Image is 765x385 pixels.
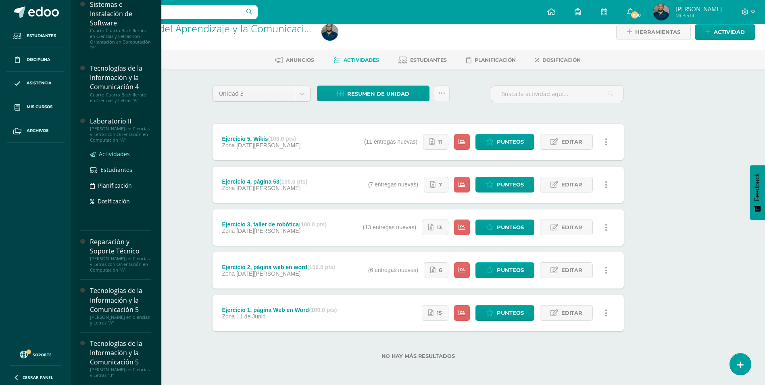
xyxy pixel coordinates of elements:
span: 7 [439,177,442,192]
span: Editar [561,263,582,278]
div: [PERSON_NAME] en Ciencias y Letras "B" [90,367,151,378]
span: Editar [561,220,582,235]
strong: (100.0 pts) [268,136,296,142]
span: Actividades [99,150,130,158]
div: Cuarto Cuarto Bachillerato en Ciencias y Letras con Orientación en Computación "A" [90,28,151,50]
span: Estudiantes [410,57,447,63]
a: Punteos [475,177,534,192]
strong: (100.0 pts) [299,221,327,228]
div: [PERSON_NAME] en Ciencias y Letras con Orientación en Computación "A" [90,126,151,143]
span: Punteos [497,220,524,235]
a: 11 [423,134,448,150]
div: Tecnologías de la Información y la Comunicación 5 [90,286,151,314]
div: Ejercicio 1, página Web en Word [222,307,337,313]
a: Planificación [90,181,151,190]
span: Mi Perfil [675,12,722,19]
div: Ejercicio 3, taller de robótica [222,221,327,228]
span: Zona [222,313,235,320]
span: Punteos [497,177,524,192]
a: Tecnologías de la Información y la Comunicación 4Cuarto Cuarto Bachillerato en Ciencias y Letras "A" [90,64,151,103]
span: 11 [438,134,442,149]
span: Actividad [714,25,745,40]
label: No hay más resultados [213,353,624,359]
a: Resumen de unidad [317,86,429,101]
div: Ejercicio 5, Wikis [222,136,300,142]
span: Herramientas [635,25,680,40]
button: Feedback - Mostrar encuesta [750,165,765,220]
strong: (100.0 pts) [307,264,335,270]
div: Tecnologías de la Información y la Comunicación 5 [90,339,151,367]
span: Zona [222,142,235,149]
input: Busca un usuario... [76,5,258,19]
div: Ejercicio 4, página 53 [222,178,307,185]
span: Actividades [344,57,379,63]
span: [DATE][PERSON_NAME] [236,270,300,277]
span: [DATE][PERSON_NAME] [236,185,300,191]
div: Reparación y Soporte Técnico [90,237,151,256]
a: Tecnologías de la Información y la Comunicación 5[PERSON_NAME] en Ciencias y Letras "A" [90,286,151,325]
div: Ejercicio 2, página web en word [222,264,335,270]
a: Actividad [695,24,755,40]
span: Soporte [33,352,52,358]
span: Feedback [754,173,761,201]
span: Zona [222,228,235,234]
div: [PERSON_NAME] en Ciencias y Letras "A" [90,314,151,326]
a: Punteos [475,305,534,321]
div: Tecnologías de la Información y la Comunicación 4 [90,64,151,92]
a: Tecnologías del Aprendizaje y la Comunicación [102,21,316,35]
span: Asistencia [27,80,52,86]
span: Dosificación [542,57,581,63]
input: Busca la actividad aquí... [491,86,623,102]
a: Dosificación [90,197,151,206]
a: Herramientas [616,24,691,40]
span: Cerrar panel [23,375,53,380]
div: Cuarto Cuarto Bachillerato en Ciencias y Letras "A" [90,92,151,103]
a: Soporte [10,349,61,360]
a: Unidad 3 [213,86,310,101]
a: Estudiantes [90,165,151,174]
a: Dosificación [535,54,581,67]
span: Disciplina [27,56,50,63]
a: 6 [424,262,448,278]
a: Anuncios [275,54,314,67]
a: Punteos [475,220,534,235]
span: Editar [561,134,582,149]
a: Punteos [475,262,534,278]
a: 13 [422,220,448,235]
div: Laboratorio II [90,117,151,126]
span: Editar [561,305,582,320]
a: Tecnologías de la Información y la Comunicación 5[PERSON_NAME] en Ciencias y Letras "B" [90,339,151,378]
div: Tercero Básico 'B' [102,34,312,42]
span: Punteos [497,305,524,320]
a: Laboratorio II[PERSON_NAME] en Ciencias y Letras con Orientación en Computación "A" [90,117,151,143]
a: Actividades [334,54,379,67]
a: Asistencia [6,72,65,96]
img: d8373e4dfd60305494891825aa241832.png [322,24,338,40]
span: 6 [439,263,442,278]
a: Disciplina [6,48,65,72]
a: Estudiantes [6,24,65,48]
span: Zona [222,185,235,191]
span: Anuncios [286,57,314,63]
span: Planificación [98,182,132,189]
span: Archivos [27,128,48,134]
span: Unidad 3 [219,86,289,101]
span: [PERSON_NAME] [675,5,722,13]
span: Mis cursos [27,104,52,110]
strong: (100.0 pts) [309,307,337,313]
strong: (100.0 pts) [279,178,307,185]
span: Resumen de unidad [347,86,409,101]
span: [DATE][PERSON_NAME] [236,142,300,149]
span: Editar [561,177,582,192]
span: 15 [437,305,442,320]
a: Mis cursos [6,95,65,119]
span: Punteos [497,263,524,278]
span: Dosificación [98,197,130,205]
span: Planificación [475,57,516,63]
span: Estudiantes [27,33,56,39]
span: 11 de Junio [236,313,265,320]
span: 1830 [630,10,639,19]
span: Punteos [497,134,524,149]
span: Estudiantes [100,166,132,174]
span: 13 [437,220,442,235]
